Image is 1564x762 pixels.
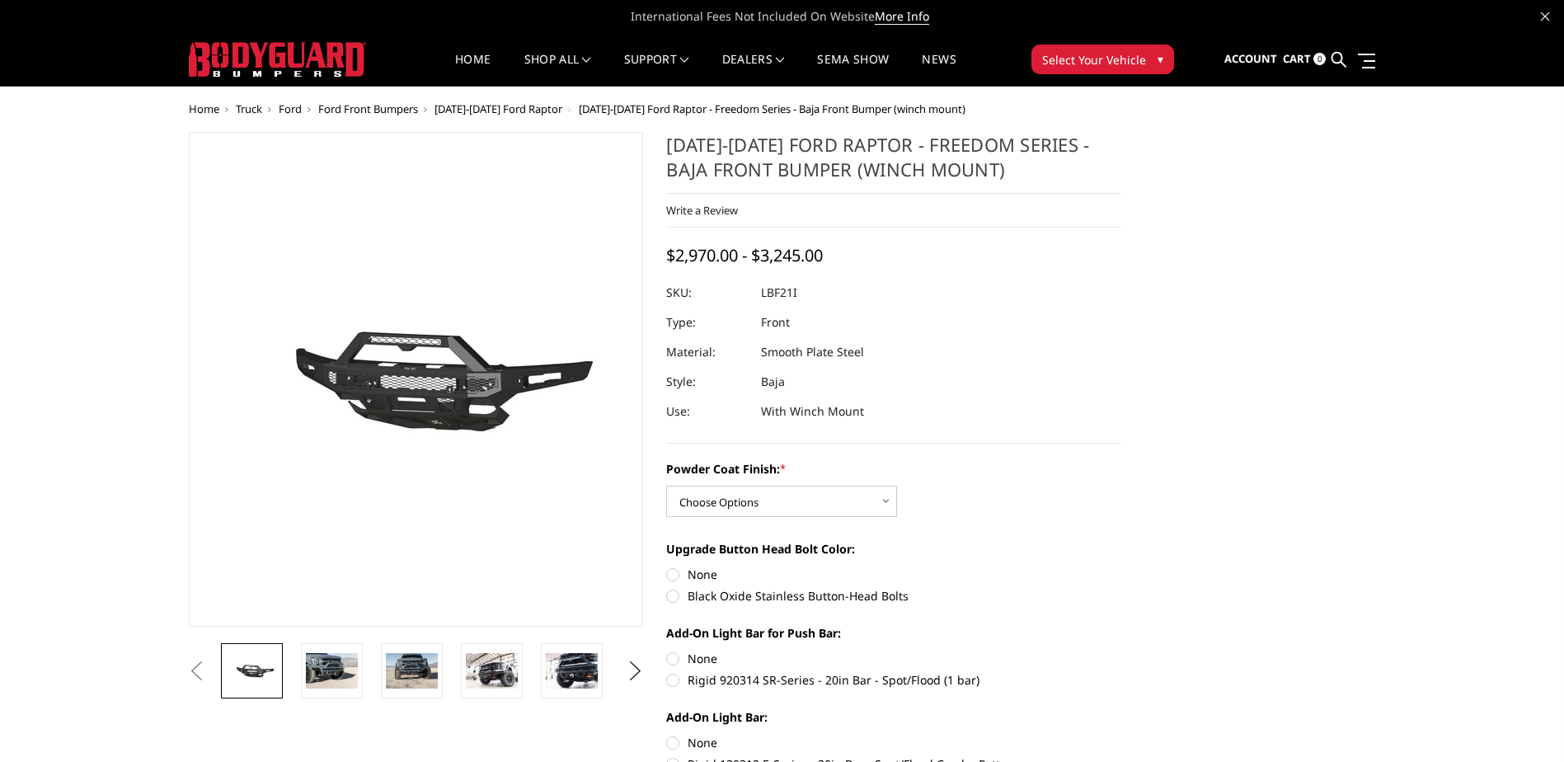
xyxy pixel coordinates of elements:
a: News [922,54,956,86]
dd: Front [761,308,790,337]
img: 2021-2025 Ford Raptor - Freedom Series - Baja Front Bumper (winch mount) [306,653,358,688]
a: Dealers [722,54,785,86]
span: $2,970.00 - $3,245.00 [666,244,823,266]
a: Home [455,54,491,86]
a: Support [624,54,689,86]
a: More Info [875,8,929,25]
a: SEMA Show [817,54,889,86]
span: ▾ [1158,50,1163,68]
img: 2021-2025 Ford Raptor - Freedom Series - Baja Front Bumper (winch mount) [546,653,598,688]
label: Powder Coat Finish: [666,460,1121,477]
a: shop all [524,54,591,86]
label: Upgrade Button Head Bolt Color: [666,540,1121,557]
label: None [666,734,1121,751]
a: Home [189,101,219,116]
a: Ford [279,101,302,116]
label: Black Oxide Stainless Button-Head Bolts [666,587,1121,604]
img: 2021-2025 Ford Raptor - Freedom Series - Baja Front Bumper (winch mount) [386,653,438,688]
a: [DATE]-[DATE] Ford Raptor [434,101,562,116]
label: Rigid 920314 SR-Series - 20in Bar - Spot/Flood (1 bar) [666,671,1121,689]
button: Next [622,659,647,684]
span: Select Your Vehicle [1042,51,1146,68]
dd: Baja [761,367,785,397]
label: None [666,566,1121,583]
a: Ford Front Bumpers [318,101,418,116]
span: Account [1224,51,1277,66]
dt: Material: [666,337,749,367]
h1: [DATE]-[DATE] Ford Raptor - Freedom Series - Baja Front Bumper (winch mount) [666,132,1121,194]
label: Add-On Light Bar: [666,708,1121,726]
dt: SKU: [666,278,749,308]
dt: Use: [666,397,749,426]
a: 2021-2025 Ford Raptor - Freedom Series - Baja Front Bumper (winch mount) [189,132,644,627]
img: 2021-2025 Ford Raptor - Freedom Series - Baja Front Bumper (winch mount) [466,653,518,688]
label: Add-On Light Bar for Push Bar: [666,624,1121,642]
dd: Smooth Plate Steel [761,337,864,367]
img: BODYGUARD BUMPERS [189,42,366,77]
a: Truck [236,101,262,116]
a: Account [1224,37,1277,82]
dd: LBF21I [761,278,797,308]
button: Select Your Vehicle [1031,45,1174,74]
dt: Style: [666,367,749,397]
span: [DATE]-[DATE] Ford Raptor - Freedom Series - Baja Front Bumper (winch mount) [579,101,965,116]
a: Write a Review [666,203,738,218]
dt: Type: [666,308,749,337]
dd: With Winch Mount [761,397,864,426]
span: 0 [1313,53,1326,65]
button: Previous [185,659,209,684]
label: None [666,650,1121,667]
span: Cart [1283,51,1311,66]
a: Cart 0 [1283,37,1326,82]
